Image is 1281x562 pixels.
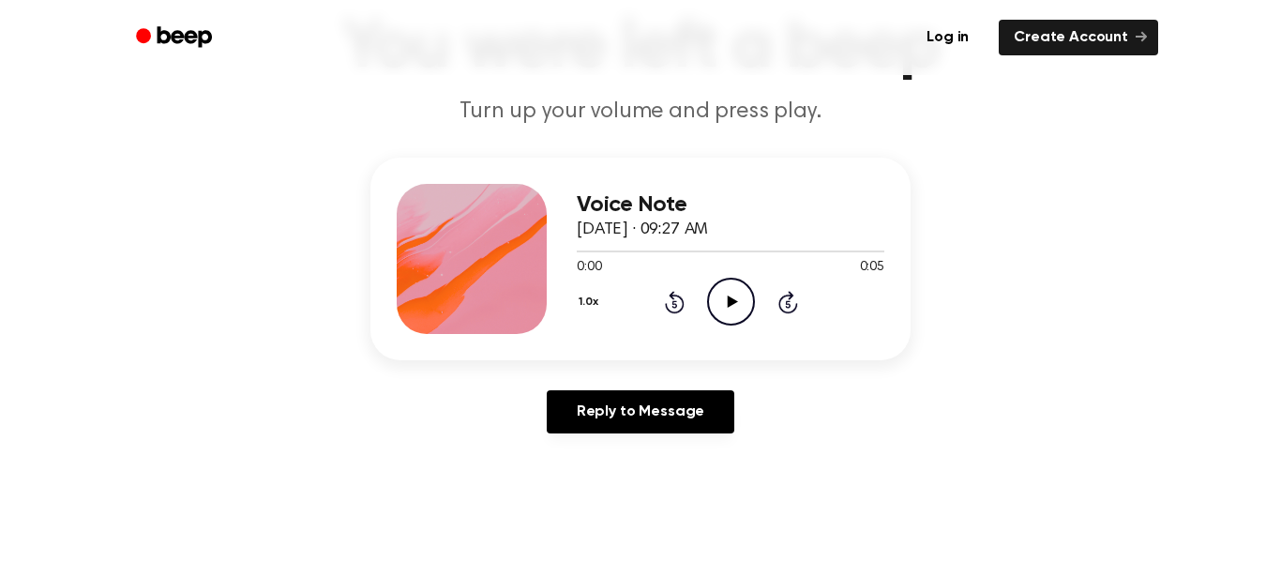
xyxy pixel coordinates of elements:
[280,97,1001,128] p: Turn up your volume and press play.
[577,258,601,278] span: 0:00
[577,286,605,318] button: 1.0x
[577,192,884,218] h3: Voice Note
[123,20,229,56] a: Beep
[577,221,708,238] span: [DATE] · 09:27 AM
[999,20,1158,55] a: Create Account
[908,16,987,59] a: Log in
[547,390,734,433] a: Reply to Message
[860,258,884,278] span: 0:05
